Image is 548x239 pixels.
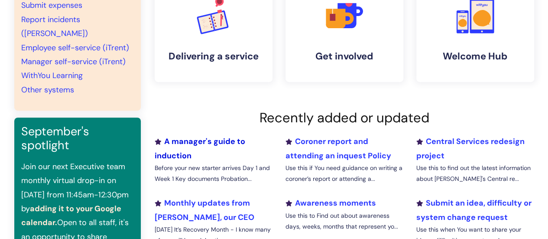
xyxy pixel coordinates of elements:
a: A manager's guide to induction [155,136,245,160]
a: Manager self-service (iTrent) [21,56,126,67]
a: WithYou Learning [21,70,83,81]
h4: Welcome Hub [423,51,527,62]
p: Use this if You need guidance on writing a coroner’s report or attending a... [285,163,403,184]
a: adding it to your Google calendar. [21,203,121,228]
h3: September's spotlight [21,124,134,153]
a: Other systems [21,85,74,95]
p: Before your new starter arrives Day 1 and Week 1 Key documents Probation... [155,163,272,184]
h4: Get involved [292,51,396,62]
a: Monthly updates from [PERSON_NAME], our CEO [155,198,254,222]
p: Use this to find out the latest information about [PERSON_NAME]'s Central re... [416,163,534,184]
a: Employee self-service (iTrent) [21,43,129,53]
a: Awareness moments [285,198,376,208]
p: Use this to Find out about awareness days, weeks, months that represent yo... [285,210,403,232]
h2: Recently added or updated [155,110,534,126]
a: Central Services redesign project [416,136,524,160]
h4: Delivering a service [162,51,266,62]
a: Coroner report and attending an inquest Policy [285,136,391,160]
a: Submit an idea, difficulty or system change request [416,198,531,222]
a: Report incidents ([PERSON_NAME]) [21,14,88,39]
